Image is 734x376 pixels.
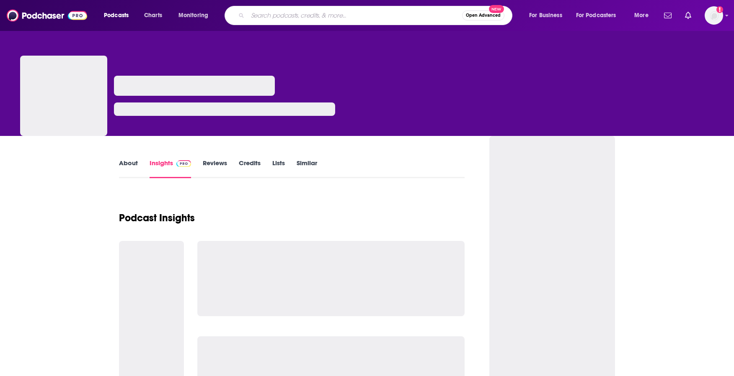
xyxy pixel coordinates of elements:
[144,10,162,21] span: Charts
[705,6,723,25] img: User Profile
[98,9,140,22] button: open menu
[628,9,659,22] button: open menu
[139,9,167,22] a: Charts
[462,10,504,20] button: Open AdvancedNew
[7,8,87,23] img: Podchaser - Follow, Share and Rate Podcasts
[233,6,520,25] div: Search podcasts, credits, & more...
[634,10,649,21] span: More
[119,212,195,224] h1: Podcast Insights
[523,9,573,22] button: open menu
[716,6,723,13] svg: Add a profile image
[661,8,675,23] a: Show notifications dropdown
[248,9,462,22] input: Search podcasts, credits, & more...
[178,10,208,21] span: Monitoring
[239,159,261,178] a: Credits
[571,9,628,22] button: open menu
[529,10,562,21] span: For Business
[705,6,723,25] span: Logged in as isabellaN
[272,159,285,178] a: Lists
[176,160,191,167] img: Podchaser Pro
[576,10,616,21] span: For Podcasters
[297,159,317,178] a: Similar
[104,10,129,21] span: Podcasts
[119,159,138,178] a: About
[489,5,504,13] span: New
[466,13,501,18] span: Open Advanced
[705,6,723,25] button: Show profile menu
[173,9,219,22] button: open menu
[150,159,191,178] a: InsightsPodchaser Pro
[203,159,227,178] a: Reviews
[682,8,695,23] a: Show notifications dropdown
